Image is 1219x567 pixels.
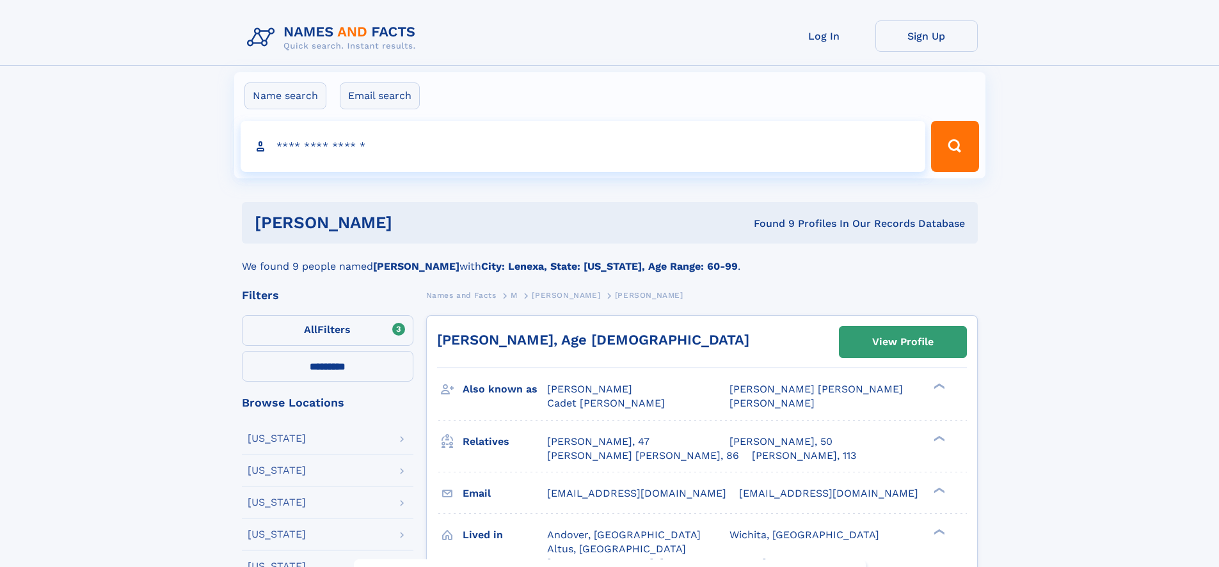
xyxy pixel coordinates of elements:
span: M [511,291,518,300]
span: [PERSON_NAME] [532,291,600,300]
div: View Profile [872,327,934,357]
div: Browse Locations [242,397,413,408]
a: [PERSON_NAME], 50 [729,435,833,449]
div: Found 9 Profiles In Our Records Database [573,217,965,231]
span: [PERSON_NAME] [615,291,683,300]
a: Names and Facts [426,287,497,303]
a: [PERSON_NAME] [532,287,600,303]
a: [PERSON_NAME], 47 [547,435,649,449]
span: All [304,323,317,336]
span: Andover, [GEOGRAPHIC_DATA] [547,529,701,541]
div: [US_STATE] [248,433,306,444]
a: Log In [773,20,875,52]
div: We found 9 people named with . [242,244,978,274]
a: Sign Up [875,20,978,52]
div: [US_STATE] [248,465,306,476]
div: Filters [242,290,413,301]
span: [EMAIL_ADDRESS][DOMAIN_NAME] [739,487,918,499]
div: [US_STATE] [248,497,306,508]
a: [PERSON_NAME], Age [DEMOGRAPHIC_DATA] [437,332,749,348]
span: Wichita, [GEOGRAPHIC_DATA] [729,529,879,541]
h1: [PERSON_NAME] [255,215,573,231]
h3: Lived in [463,524,547,546]
a: View Profile [840,327,966,357]
b: City: Lenexa, State: [US_STATE], Age Range: 60-99 [481,260,738,272]
span: [PERSON_NAME] [547,383,632,395]
a: [PERSON_NAME], 113 [752,449,856,463]
span: Altus, [GEOGRAPHIC_DATA] [547,543,686,555]
label: Name search [244,82,326,109]
div: ❯ [930,382,946,391]
h3: Relatives [463,431,547,453]
h3: Also known as [463,378,547,400]
img: Logo Names and Facts [242,20,426,55]
div: ❯ [930,434,946,442]
button: Search Button [931,121,978,172]
label: Filters [242,315,413,346]
b: [PERSON_NAME] [373,260,459,272]
div: ❯ [930,486,946,494]
span: [EMAIL_ADDRESS][DOMAIN_NAME] [547,487,726,499]
a: M [511,287,518,303]
span: [PERSON_NAME] [PERSON_NAME] [729,383,903,395]
a: [PERSON_NAME] [PERSON_NAME], 86 [547,449,739,463]
div: ❯ [930,527,946,536]
span: [PERSON_NAME] [729,397,815,409]
label: Email search [340,82,420,109]
h3: Email [463,483,547,504]
input: search input [241,121,926,172]
div: [US_STATE] [248,529,306,540]
span: Cadet [PERSON_NAME] [547,397,665,409]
